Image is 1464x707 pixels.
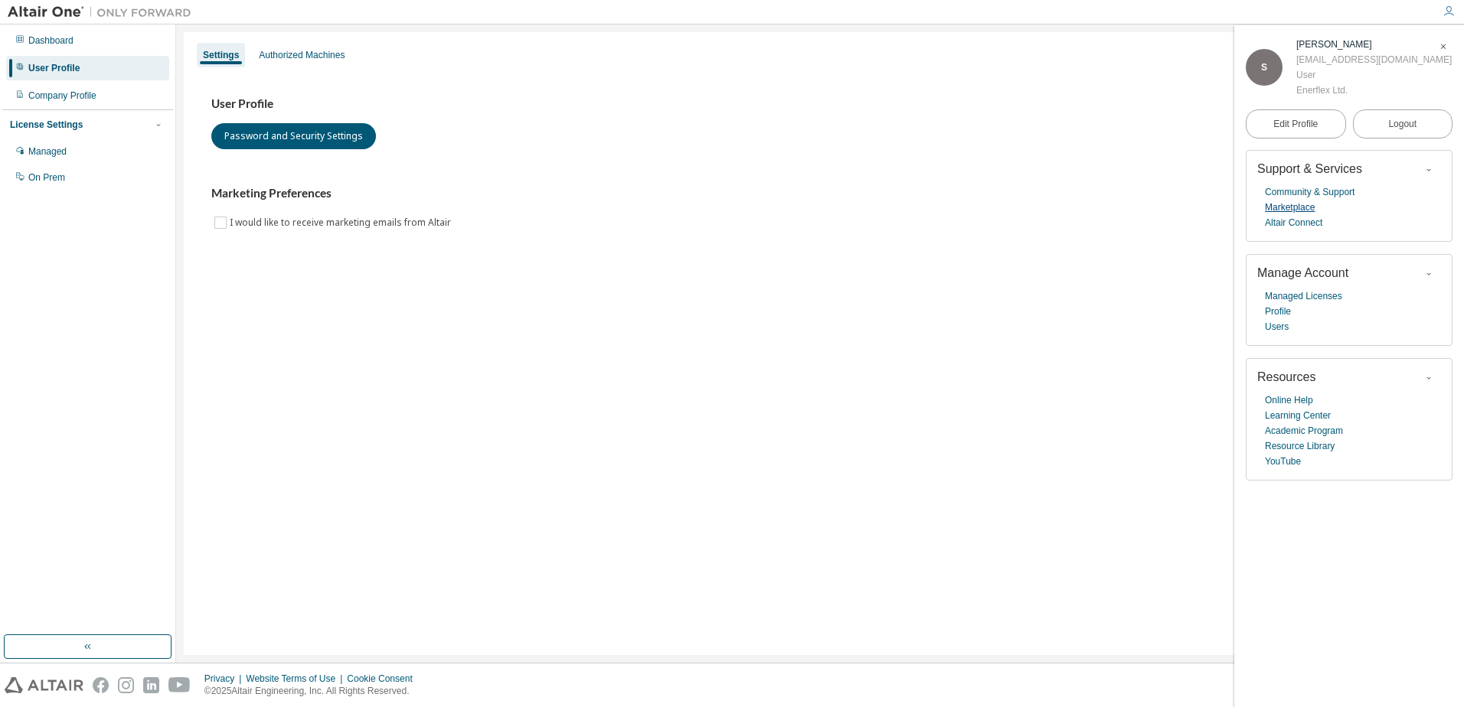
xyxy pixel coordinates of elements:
[246,673,347,685] div: Website Terms of Use
[10,119,83,131] div: License Settings
[1257,370,1315,383] span: Resources
[1261,62,1267,73] span: S
[347,673,421,685] div: Cookie Consent
[1265,408,1331,423] a: Learning Center
[211,96,1429,112] h3: User Profile
[1265,438,1335,454] a: Resource Library
[204,673,246,685] div: Privacy
[1246,109,1346,138] a: Edit Profile
[28,171,65,184] div: On Prem
[168,677,191,693] img: youtube.svg
[1265,200,1315,215] a: Marketplace
[1265,288,1342,304] a: Managed Licenses
[1296,52,1452,67] div: [EMAIL_ADDRESS][DOMAIN_NAME]
[1257,162,1362,175] span: Support & Services
[1265,393,1313,408] a: Online Help
[28,90,96,102] div: Company Profile
[259,49,345,61] div: Authorized Machines
[5,677,83,693] img: altair_logo.svg
[1265,454,1301,469] a: YouTube
[1265,184,1355,200] a: Community & Support
[204,685,422,698] p: © 2025 Altair Engineering, Inc. All Rights Reserved.
[1265,423,1343,438] a: Academic Program
[203,49,239,61] div: Settings
[1353,109,1453,138] button: Logout
[1265,304,1291,319] a: Profile
[211,123,376,149] button: Password and Security Settings
[28,62,80,74] div: User Profile
[1265,319,1289,334] a: Users
[211,186,1429,201] h3: Marketing Preferences
[28,145,67,158] div: Managed
[230,213,454,232] label: I would like to receive marketing emails from Altair
[118,677,134,693] img: instagram.svg
[1273,118,1318,130] span: Edit Profile
[1388,116,1417,132] span: Logout
[8,5,199,20] img: Altair One
[1296,37,1452,52] div: Suki Yip
[28,34,74,47] div: Dashboard
[1296,83,1452,98] div: Enerflex Ltd.
[1265,215,1322,230] a: Altair Connect
[143,677,159,693] img: linkedin.svg
[1296,67,1452,83] div: User
[1257,266,1348,279] span: Manage Account
[93,677,109,693] img: facebook.svg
